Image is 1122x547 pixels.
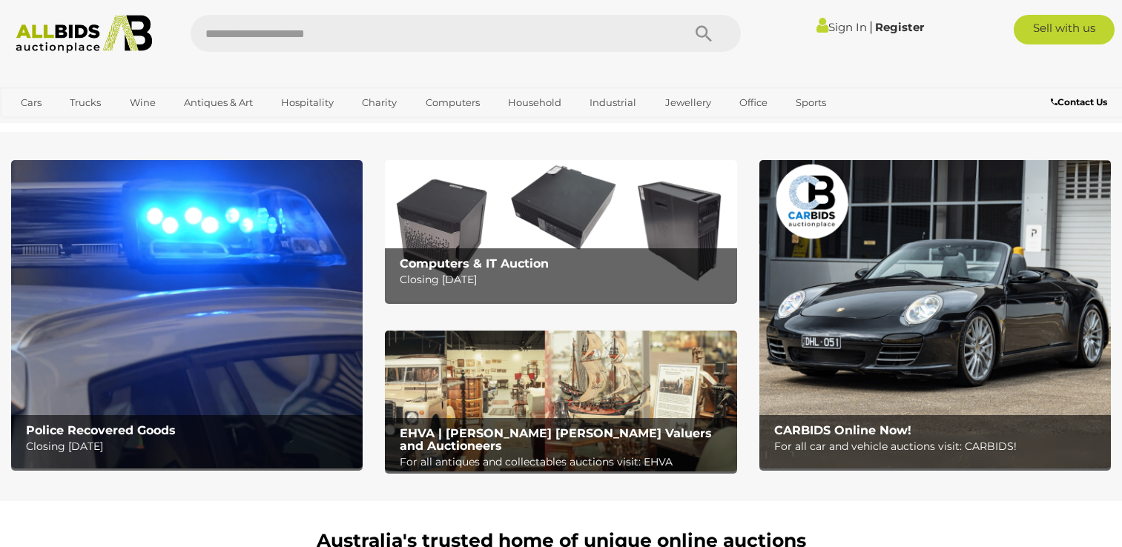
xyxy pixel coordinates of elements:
[816,20,867,34] a: Sign In
[1051,94,1111,110] a: Contact Us
[498,90,571,115] a: Household
[120,90,165,115] a: Wine
[26,423,176,437] b: Police Recovered Goods
[385,160,736,301] img: Computers & IT Auction
[11,160,363,468] img: Police Recovered Goods
[26,437,355,456] p: Closing [DATE]
[416,90,489,115] a: Computers
[174,90,263,115] a: Antiques & Art
[400,453,729,471] p: For all antiques and collectables auctions visit: EHVA
[667,15,741,52] button: Search
[11,160,363,468] a: Police Recovered Goods Police Recovered Goods Closing [DATE]
[385,331,736,471] img: EHVA | Evans Hastings Valuers and Auctioneers
[400,256,549,271] b: Computers & IT Auction
[8,15,159,53] img: Allbids.com.au
[352,90,406,115] a: Charity
[656,90,721,115] a: Jewellery
[11,90,51,115] a: Cars
[385,331,736,471] a: EHVA | Evans Hastings Valuers and Auctioneers EHVA | [PERSON_NAME] [PERSON_NAME] Valuers and Auct...
[786,90,836,115] a: Sports
[759,160,1111,468] a: CARBIDS Online Now! CARBIDS Online Now! For all car and vehicle auctions visit: CARBIDS!
[11,115,136,139] a: [GEOGRAPHIC_DATA]
[580,90,646,115] a: Industrial
[730,90,777,115] a: Office
[875,20,924,34] a: Register
[400,271,729,289] p: Closing [DATE]
[400,426,712,454] b: EHVA | [PERSON_NAME] [PERSON_NAME] Valuers and Auctioneers
[1051,96,1107,107] b: Contact Us
[869,19,873,35] span: |
[271,90,343,115] a: Hospitality
[60,90,110,115] a: Trucks
[385,160,736,301] a: Computers & IT Auction Computers & IT Auction Closing [DATE]
[759,160,1111,468] img: CARBIDS Online Now!
[1014,15,1115,44] a: Sell with us
[774,437,1103,456] p: For all car and vehicle auctions visit: CARBIDS!
[774,423,911,437] b: CARBIDS Online Now!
